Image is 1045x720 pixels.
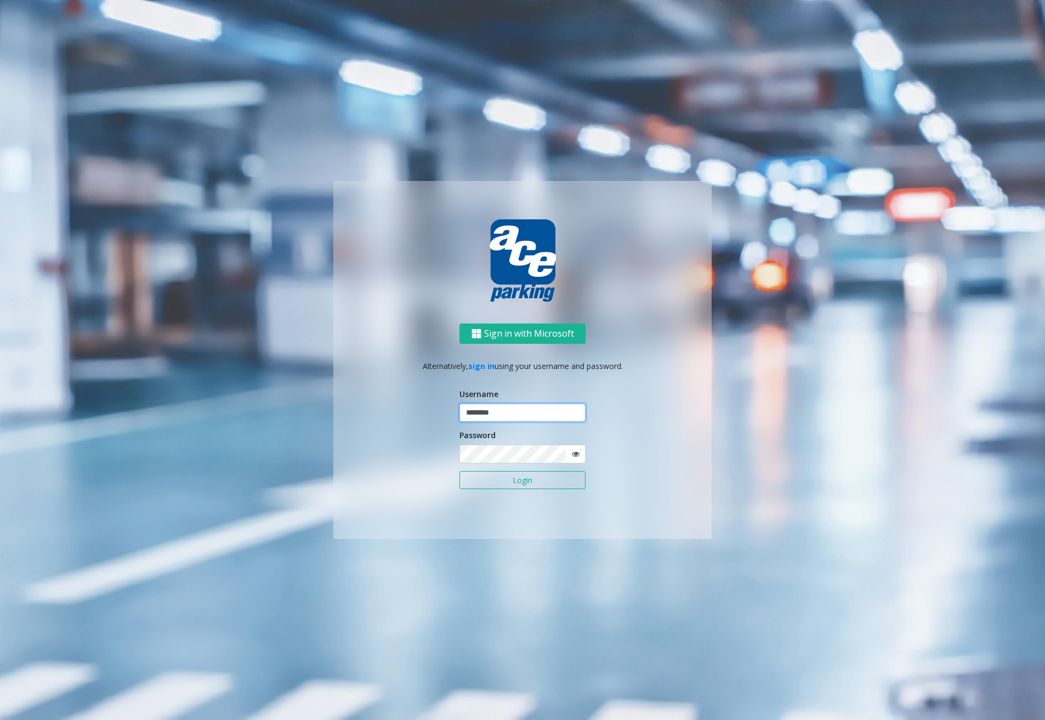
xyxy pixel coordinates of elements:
[459,429,496,441] label: Password
[459,471,586,490] button: Login
[459,388,498,400] label: Username
[468,361,495,371] a: sign in
[459,324,586,344] button: Sign in with Microsoft
[344,360,701,372] p: Alternatively, using your username and password.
